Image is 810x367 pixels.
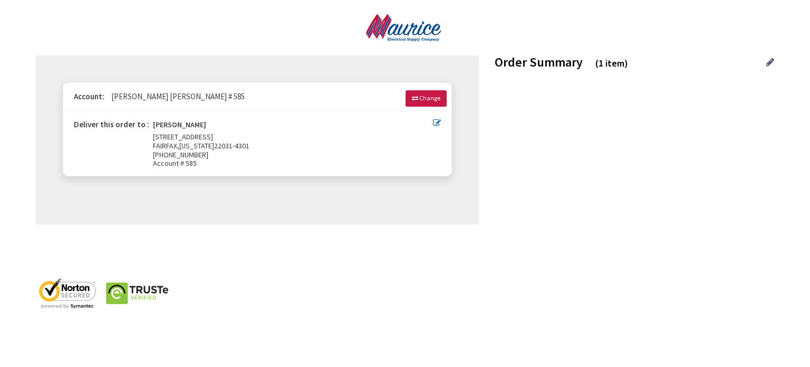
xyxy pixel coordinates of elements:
img: truste-seal.png [105,277,169,309]
span: 22031-4301 [214,141,249,150]
span: (1 item) [595,57,628,69]
span: [PHONE_NUMBER] [153,150,208,159]
span: [US_STATE] [179,141,214,150]
span: Order Summary [495,54,583,70]
span: Change [419,94,440,102]
a: Change [406,90,447,106]
img: Maurice Electrical Supply Company [353,13,457,42]
span: Account # 585 [153,159,433,168]
span: [PERSON_NAME] [PERSON_NAME] # 585 [106,91,245,101]
strong: Account: [74,91,104,101]
span: [STREET_ADDRESS] [153,132,213,142]
span: FAIRFAX, [153,141,179,150]
img: norton-seal.png [36,277,99,309]
strong: Deliver this order to : [74,119,149,129]
strong: [PERSON_NAME] [153,120,206,133]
